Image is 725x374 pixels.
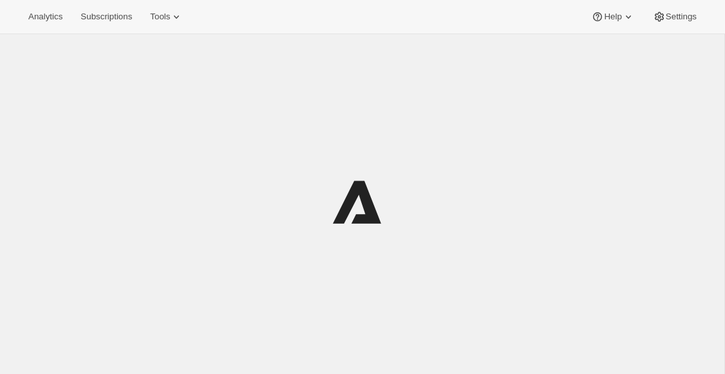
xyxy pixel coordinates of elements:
span: Tools [150,12,170,22]
button: Tools [142,8,191,26]
button: Subscriptions [73,8,140,26]
button: Help [583,8,642,26]
button: Analytics [21,8,70,26]
span: Subscriptions [80,12,132,22]
button: Settings [645,8,704,26]
span: Settings [666,12,697,22]
span: Analytics [28,12,62,22]
span: Help [604,12,621,22]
